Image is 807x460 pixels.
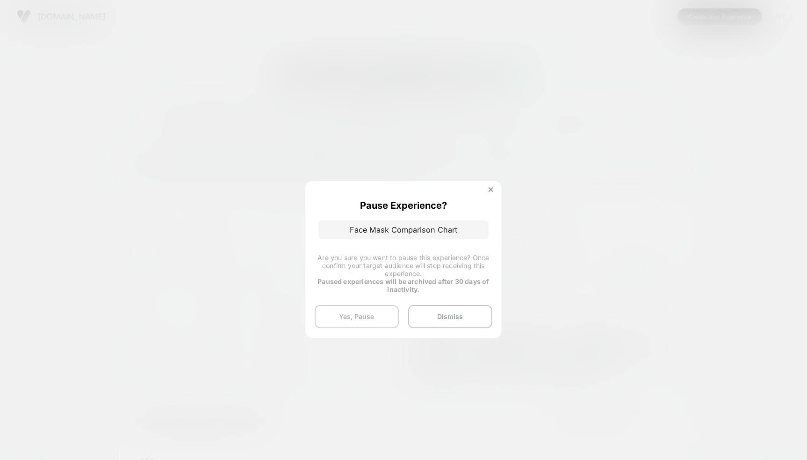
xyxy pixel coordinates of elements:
span: Are you sure you want to pause this experience? Once confirm your target audience will stop recei... [317,254,489,277]
button: Dismiss [408,305,492,328]
button: Yes, Pause [315,305,399,328]
strong: Paused experiences will be archived after 30 days of inactivity. [317,277,489,293]
img: close [489,187,493,192]
p: Face Mask Comparison Chart [318,220,489,239]
p: Pause Experience? [360,200,447,211]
